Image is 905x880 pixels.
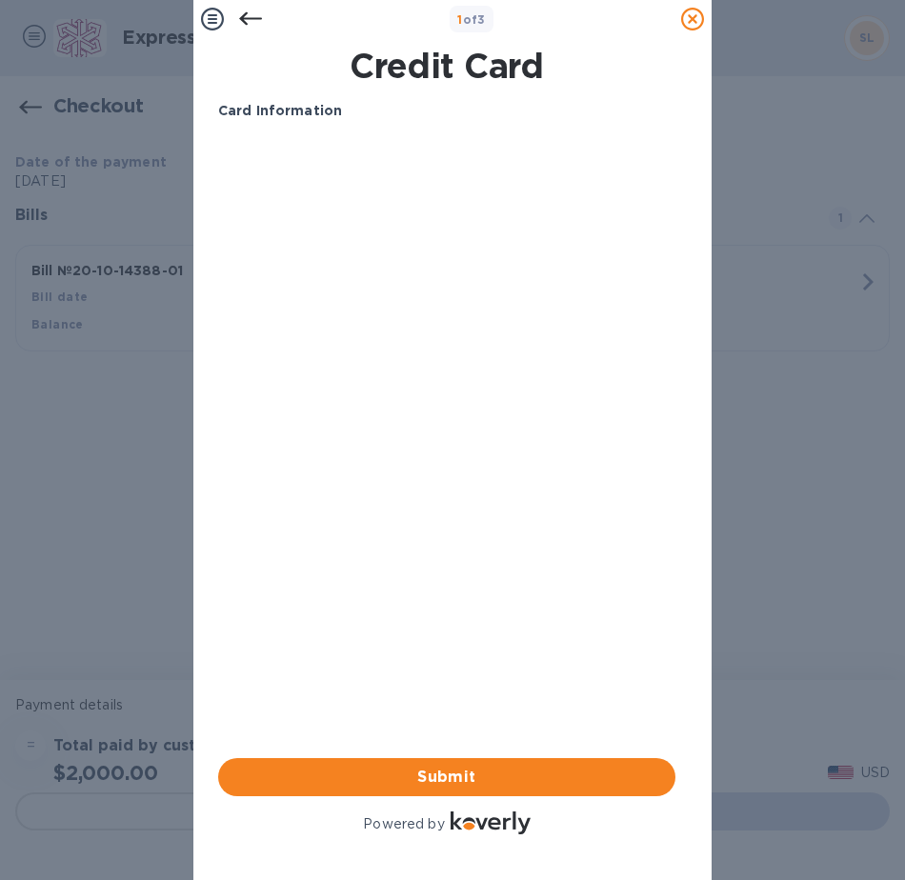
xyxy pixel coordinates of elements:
[363,814,444,834] p: Powered by
[211,46,683,86] h1: Credit Card
[451,811,531,834] img: Logo
[218,103,342,118] b: Card Information
[218,758,675,796] button: Submit
[457,12,486,27] b: of 3
[233,766,660,789] span: Submit
[218,136,675,422] iframe: Your browser does not support iframes
[457,12,462,27] span: 1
